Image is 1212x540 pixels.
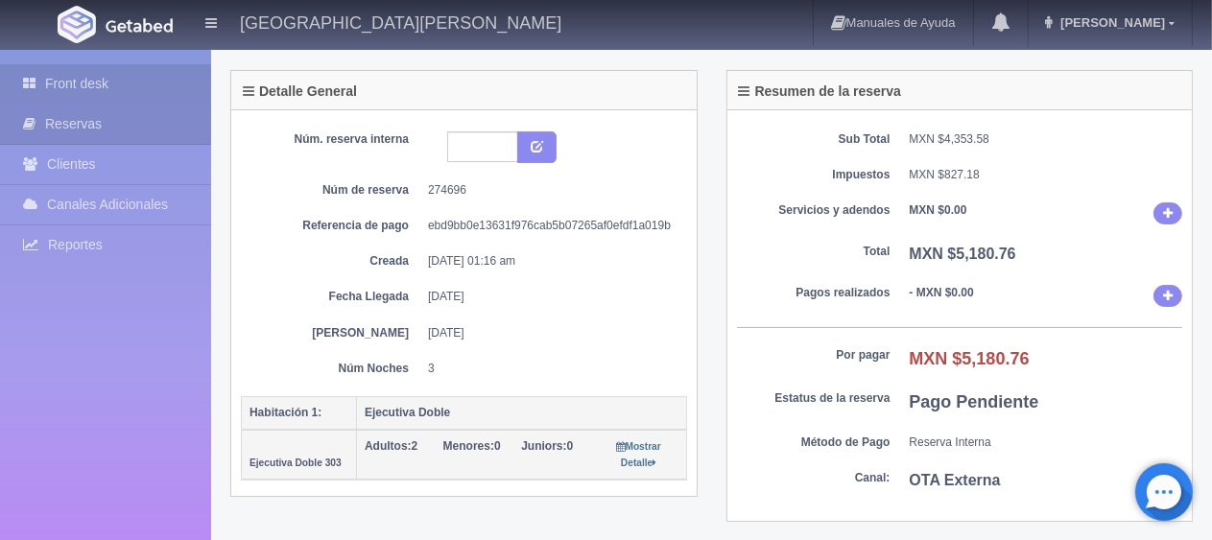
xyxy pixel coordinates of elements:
[255,289,409,305] dt: Fecha Llegada
[255,253,409,270] dt: Creada
[737,131,891,148] dt: Sub Total
[910,472,1001,488] b: OTA Externa
[58,6,96,43] img: Getabed
[255,361,409,377] dt: Núm Noches
[365,439,417,453] span: 2
[443,439,501,453] span: 0
[910,286,974,299] b: - MXN $0.00
[106,18,173,33] img: Getabed
[255,218,409,234] dt: Referencia de pago
[240,10,561,34] h4: [GEOGRAPHIC_DATA][PERSON_NAME]
[365,439,412,453] strong: Adultos:
[737,285,891,301] dt: Pagos realizados
[617,439,661,469] a: Mostrar Detalle
[521,439,566,453] strong: Juniors:
[428,218,673,234] dd: ebd9bb0e13631f976cab5b07265af0efdf1a019b
[910,246,1016,262] b: MXN $5,180.76
[737,434,891,451] dt: Método de Pago
[737,244,891,260] dt: Total
[910,167,1183,183] dd: MXN $827.18
[737,202,891,219] dt: Servicios y adendos
[739,84,902,99] h4: Resumen de la reserva
[910,434,1183,451] dd: Reserva Interna
[910,392,1039,411] b: Pago Pendiente
[617,441,661,468] small: Mostrar Detalle
[1056,15,1165,30] span: [PERSON_NAME]
[255,325,409,341] dt: [PERSON_NAME]
[428,361,673,377] dd: 3
[910,131,1183,148] dd: MXN $4,353.58
[428,289,673,305] dd: [DATE]
[250,458,342,468] small: Ejecutiva Doble 303
[521,439,573,453] span: 0
[428,325,673,341] dd: [DATE]
[243,84,357,99] h4: Detalle General
[250,406,321,419] b: Habitación 1:
[737,347,891,364] dt: Por pagar
[428,253,673,270] dd: [DATE] 01:16 am
[737,167,891,183] dt: Impuestos
[910,349,1030,368] b: MXN $5,180.76
[737,470,891,486] dt: Canal:
[428,182,673,199] dd: 274696
[910,203,967,217] b: MXN $0.00
[737,390,891,407] dt: Estatus de la reserva
[255,182,409,199] dt: Núm de reserva
[443,439,494,453] strong: Menores:
[255,131,409,148] dt: Núm. reserva interna
[357,396,687,430] th: Ejecutiva Doble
